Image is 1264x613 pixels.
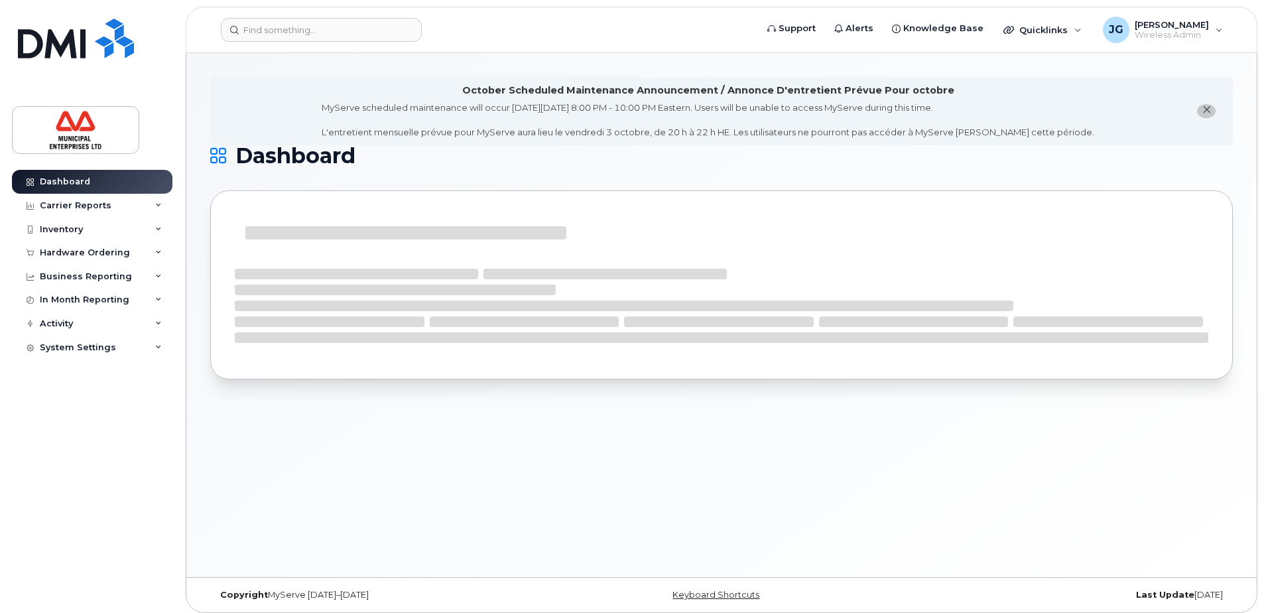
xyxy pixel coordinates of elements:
[210,590,551,600] div: MyServe [DATE]–[DATE]
[892,590,1233,600] div: [DATE]
[672,590,759,600] a: Keyboard Shortcuts
[1197,104,1216,118] button: close notification
[462,84,954,98] div: October Scheduled Maintenance Announcement / Annonce D'entretient Prévue Pour octobre
[235,146,355,166] span: Dashboard
[1136,590,1194,600] strong: Last Update
[322,102,1094,139] div: MyServe scheduled maintenance will occur [DATE][DATE] 8:00 PM - 10:00 PM Eastern. Users will be u...
[220,590,268,600] strong: Copyright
